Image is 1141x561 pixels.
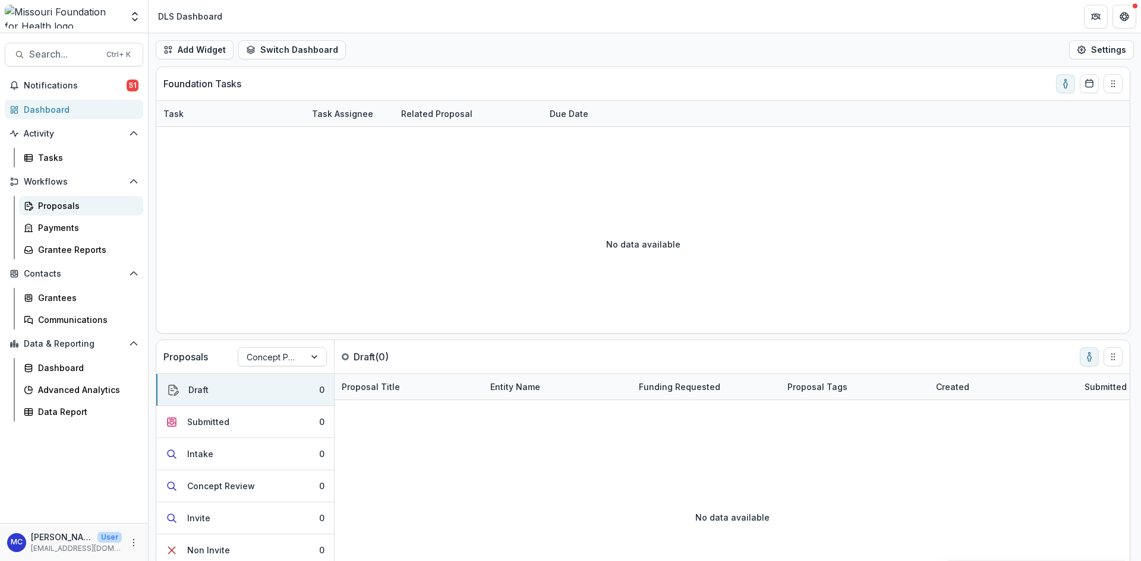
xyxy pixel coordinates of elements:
[19,380,143,400] a: Advanced Analytics
[543,107,595,120] div: Due Date
[31,531,93,543] p: [PERSON_NAME]
[319,416,324,428] div: 0
[238,40,346,59] button: Switch Dashboard
[19,148,143,167] a: Tasks
[319,544,324,556] div: 0
[5,334,143,353] button: Open Data & Reporting
[394,101,543,126] div: Related Proposal
[780,374,929,400] div: Proposal Tags
[5,172,143,191] button: Open Workflows
[163,350,208,364] p: Proposals
[319,480,324,492] div: 0
[38,405,134,418] div: Data Report
[156,406,334,438] button: Submitted0
[319,512,324,524] div: 0
[1112,5,1136,28] button: Get Help
[104,48,133,61] div: Ctrl + K
[1084,5,1108,28] button: Partners
[5,100,143,119] a: Dashboard
[24,81,127,91] span: Notifications
[38,291,134,304] div: Grantees
[5,43,143,66] button: Search...
[24,103,134,116] div: Dashboard
[543,101,632,126] div: Due Date
[305,107,380,120] div: Task Assignee
[1104,347,1123,366] button: Drag
[929,374,1077,400] div: Created
[19,310,143,329] a: Communications
[187,416,229,428] div: Submitted
[38,199,134,212] div: Proposals
[305,101,394,126] div: Task Assignee
[632,381,727,393] div: Funding Requested
[187,480,255,492] div: Concept Review
[38,151,134,164] div: Tasks
[24,339,124,349] span: Data & Reporting
[24,129,124,139] span: Activity
[354,350,443,364] p: Draft ( 0 )
[156,107,191,120] div: Task
[38,221,134,234] div: Payments
[319,383,324,396] div: 0
[632,374,780,400] div: Funding Requested
[127,5,143,28] button: Open entity switcher
[19,402,143,421] a: Data Report
[29,49,99,60] span: Search...
[38,383,134,396] div: Advanced Analytics
[780,381,855,393] div: Proposal Tags
[606,238,680,251] p: No data available
[5,5,122,28] img: Missouri Foundation for Health logo
[11,538,23,546] div: Molly Crisp
[163,77,241,91] p: Foundation Tasks
[97,532,122,543] p: User
[38,362,134,374] div: Dashboard
[19,240,143,259] a: Grantee Reports
[695,511,770,524] p: No data available
[19,196,143,215] a: Proposals
[156,40,234,59] button: Add Widget
[929,381,976,393] div: Created
[156,101,305,126] div: Task
[483,374,632,400] div: Entity Name
[158,10,222,23] div: DLS Dashboard
[24,269,124,279] span: Contacts
[187,448,213,460] div: Intake
[335,374,483,400] div: Proposal Title
[156,374,334,406] button: Draft0
[19,358,143,378] a: Dashboard
[1080,74,1099,93] button: Calendar
[31,543,122,554] p: [EMAIL_ADDRESS][DOMAIN_NAME]
[394,107,480,120] div: Related Proposal
[127,535,141,550] button: More
[1104,74,1123,93] button: Drag
[187,512,210,524] div: Invite
[156,438,334,470] button: Intake0
[156,470,334,502] button: Concept Review0
[24,177,124,187] span: Workflows
[188,383,209,396] div: Draft
[153,8,227,25] nav: breadcrumb
[483,381,547,393] div: Entity Name
[156,502,334,534] button: Invite0
[1080,347,1099,366] button: toggle-assigned-to-me
[38,313,134,326] div: Communications
[19,218,143,237] a: Payments
[1069,40,1134,59] button: Settings
[5,124,143,143] button: Open Activity
[5,264,143,283] button: Open Contacts
[1056,74,1075,93] button: toggle-assigned-to-me
[319,448,324,460] div: 0
[335,381,407,393] div: Proposal Title
[187,544,230,556] div: Non Invite
[38,243,134,256] div: Grantee Reports
[127,80,138,91] span: 51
